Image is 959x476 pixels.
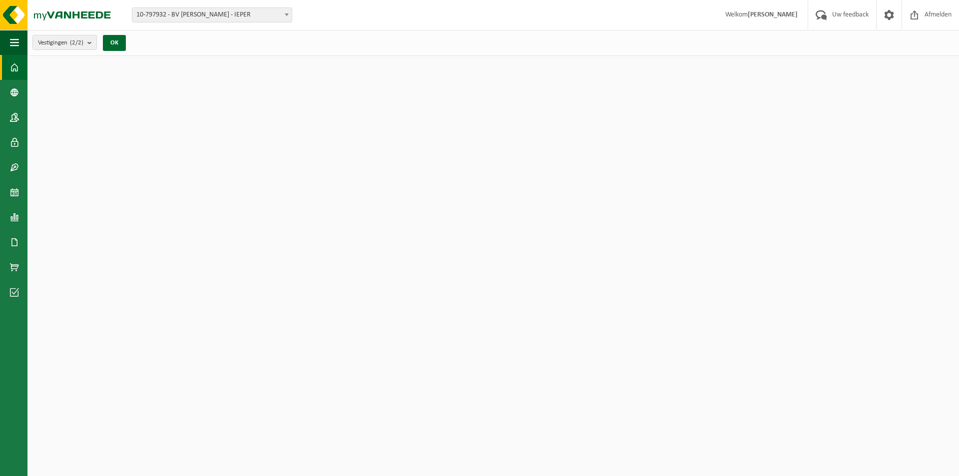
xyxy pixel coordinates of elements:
count: (2/2) [70,39,83,46]
button: OK [103,35,126,51]
strong: [PERSON_NAME] [748,11,798,18]
span: Vestigingen [38,35,83,50]
span: 10-797932 - BV STEFAN ROUSSEEUW - IEPER [132,7,292,22]
span: 10-797932 - BV STEFAN ROUSSEEUW - IEPER [132,8,292,22]
button: Vestigingen(2/2) [32,35,97,50]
